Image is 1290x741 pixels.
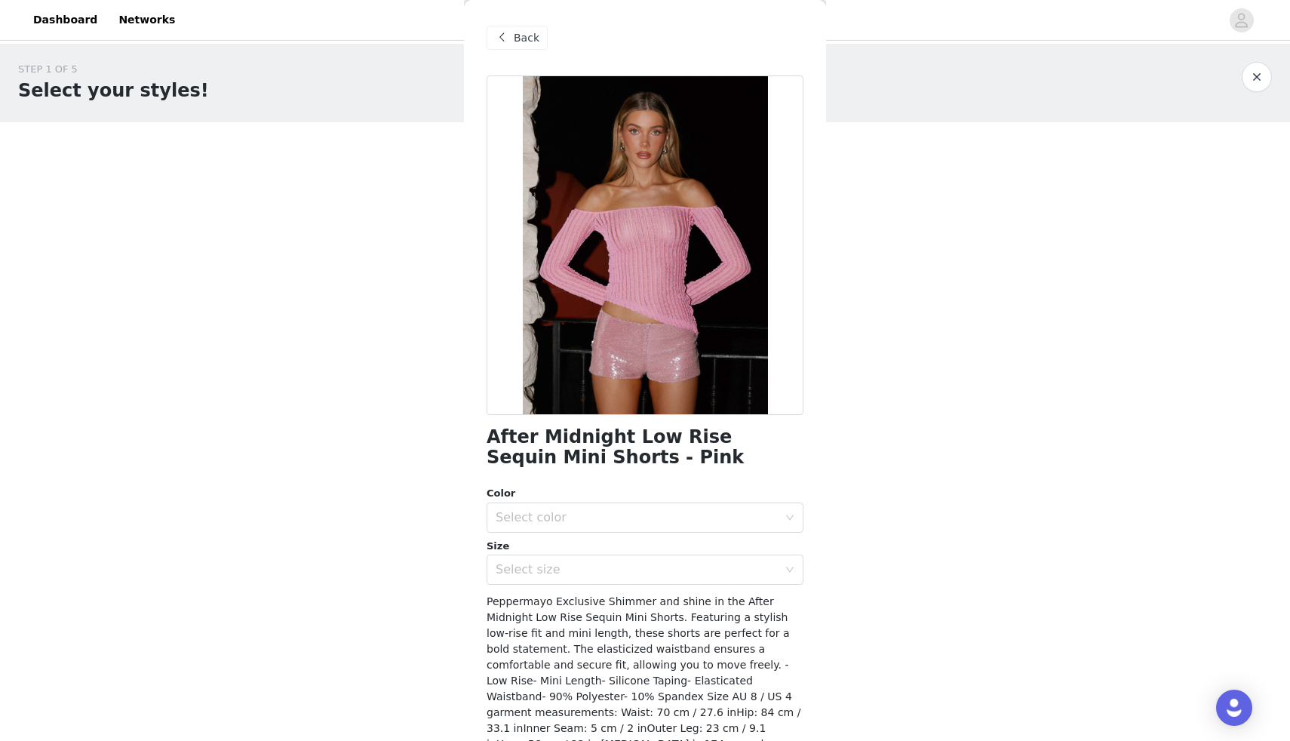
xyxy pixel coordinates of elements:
[18,62,209,77] div: STEP 1 OF 5
[514,30,539,46] span: Back
[109,3,184,37] a: Networks
[1234,8,1249,32] div: avatar
[487,486,803,501] div: Color
[18,77,209,104] h1: Select your styles!
[1216,690,1252,726] div: Open Intercom Messenger
[785,513,794,524] i: icon: down
[24,3,106,37] a: Dashboard
[487,539,803,554] div: Size
[496,510,778,525] div: Select color
[487,427,803,468] h1: After Midnight Low Rise Sequin Mini Shorts - Pink
[785,565,794,576] i: icon: down
[496,562,778,577] div: Select size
